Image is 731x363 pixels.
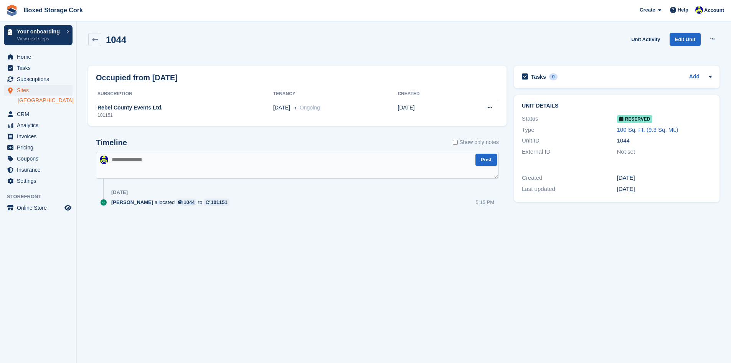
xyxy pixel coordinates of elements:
[4,74,73,85] a: menu
[17,29,63,34] p: Your onboarding
[704,7,724,14] span: Account
[4,164,73,175] a: menu
[17,131,63,142] span: Invoices
[17,74,63,85] span: Subscriptions
[522,185,617,194] div: Last updated
[475,154,497,166] button: Post
[670,33,701,46] a: Edit Unit
[617,185,712,194] div: [DATE]
[453,138,499,146] label: Show only notes
[4,176,73,186] a: menu
[273,104,290,112] span: [DATE]
[398,88,456,100] th: Created
[695,6,703,14] img: Vincent
[398,100,456,123] td: [DATE]
[96,72,178,83] h2: Occupied from [DATE]
[689,73,700,81] a: Add
[6,5,18,16] img: stora-icon-8386f47178a22dfd0bd8f6a31ec36ba5ce8667c1dd55bd0f319d3a0aa187defe.svg
[4,202,73,213] a: menu
[106,35,126,45] h2: 1044
[17,109,63,119] span: CRM
[522,174,617,182] div: Created
[476,199,494,206] div: 5:15 PM
[522,103,712,109] h2: Unit details
[617,115,653,123] span: Reserved
[17,51,63,62] span: Home
[96,88,273,100] th: Subscription
[549,73,558,80] div: 0
[4,120,73,131] a: menu
[300,104,320,111] span: Ongoing
[111,199,233,206] div: allocated to
[17,176,63,186] span: Settings
[522,114,617,123] div: Status
[522,126,617,134] div: Type
[522,136,617,145] div: Unit ID
[100,156,108,164] img: Vincent
[4,142,73,153] a: menu
[18,97,73,104] a: [GEOGRAPHIC_DATA]
[531,73,546,80] h2: Tasks
[96,112,273,119] div: 101151
[640,6,655,14] span: Create
[628,33,663,46] a: Unit Activity
[21,4,86,17] a: Boxed Storage Cork
[63,203,73,212] a: Preview store
[617,174,712,182] div: [DATE]
[17,35,63,42] p: View next steps
[111,199,153,206] span: [PERSON_NAME]
[17,63,63,73] span: Tasks
[111,189,128,196] div: [DATE]
[4,25,73,45] a: Your onboarding View next steps
[4,109,73,119] a: menu
[453,138,458,146] input: Show only notes
[96,104,273,112] div: Rebel County Events Ltd.
[617,126,678,133] a: 100 Sq. Ft. (9.3 Sq. Mt.)
[184,199,195,206] div: 1044
[211,199,227,206] div: 101151
[17,85,63,96] span: Sites
[4,153,73,164] a: menu
[617,136,712,145] div: 1044
[273,88,398,100] th: Tenancy
[4,51,73,62] a: menu
[17,164,63,175] span: Insurance
[4,131,73,142] a: menu
[96,138,127,147] h2: Timeline
[17,153,63,164] span: Coupons
[4,63,73,73] a: menu
[617,148,712,156] div: Not set
[17,120,63,131] span: Analytics
[17,202,63,213] span: Online Store
[678,6,688,14] span: Help
[204,199,229,206] a: 101151
[17,142,63,153] span: Pricing
[176,199,196,206] a: 1044
[4,85,73,96] a: menu
[7,193,76,201] span: Storefront
[522,148,617,156] div: External ID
